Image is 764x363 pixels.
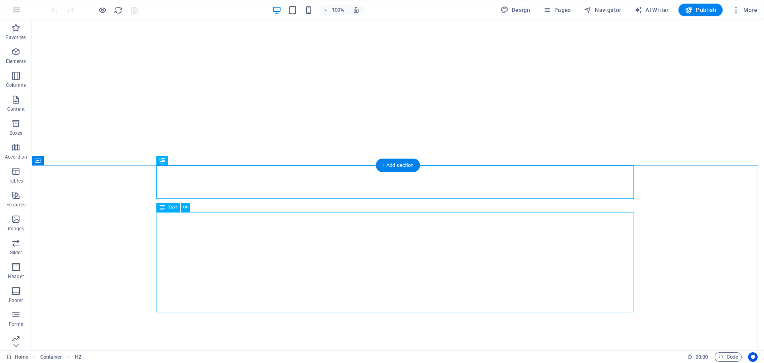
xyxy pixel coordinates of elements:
div: + Add section [376,159,420,172]
p: Elements [6,58,26,65]
a: Click to cancel selection. Double-click to open Pages [6,352,28,362]
span: Text [168,205,177,210]
span: Navigator [584,6,622,14]
div: Design (Ctrl+Alt+Y) [497,4,534,16]
i: On resize automatically adjust zoom level to fit chosen device. [353,6,360,14]
p: Images [8,226,24,232]
p: Boxes [10,130,23,136]
h6: 100% [332,5,345,15]
p: Content [7,106,25,112]
button: Publish [678,4,723,16]
p: Header [8,273,24,280]
nav: breadcrumb [40,352,81,362]
button: Click here to leave preview mode and continue editing [97,5,107,15]
button: Code [715,352,742,362]
span: : [701,354,702,360]
span: 00 00 [696,352,708,362]
p: Forms [9,321,23,328]
span: Click to select. Double-click to edit [40,352,62,362]
button: reload [113,5,123,15]
button: Navigator [581,4,625,16]
button: Design [497,4,534,16]
p: Features [6,202,25,208]
i: Reload page [114,6,123,15]
span: Publish [685,6,716,14]
button: Pages [540,4,574,16]
button: 100% [320,5,348,15]
span: Code [718,352,738,362]
p: Footer [9,297,23,304]
span: More [732,6,757,14]
span: Pages [543,6,571,14]
span: Design [501,6,530,14]
button: More [729,4,760,16]
p: Columns [6,82,26,88]
p: Slider [10,249,22,256]
p: Accordion [5,154,27,160]
span: AI Writer [634,6,669,14]
p: Tables [9,178,23,184]
button: Usercentrics [748,352,758,362]
button: AI Writer [631,4,672,16]
span: Click to select. Double-click to edit [75,352,81,362]
p: Favorites [6,34,26,41]
h6: Session time [687,352,708,362]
